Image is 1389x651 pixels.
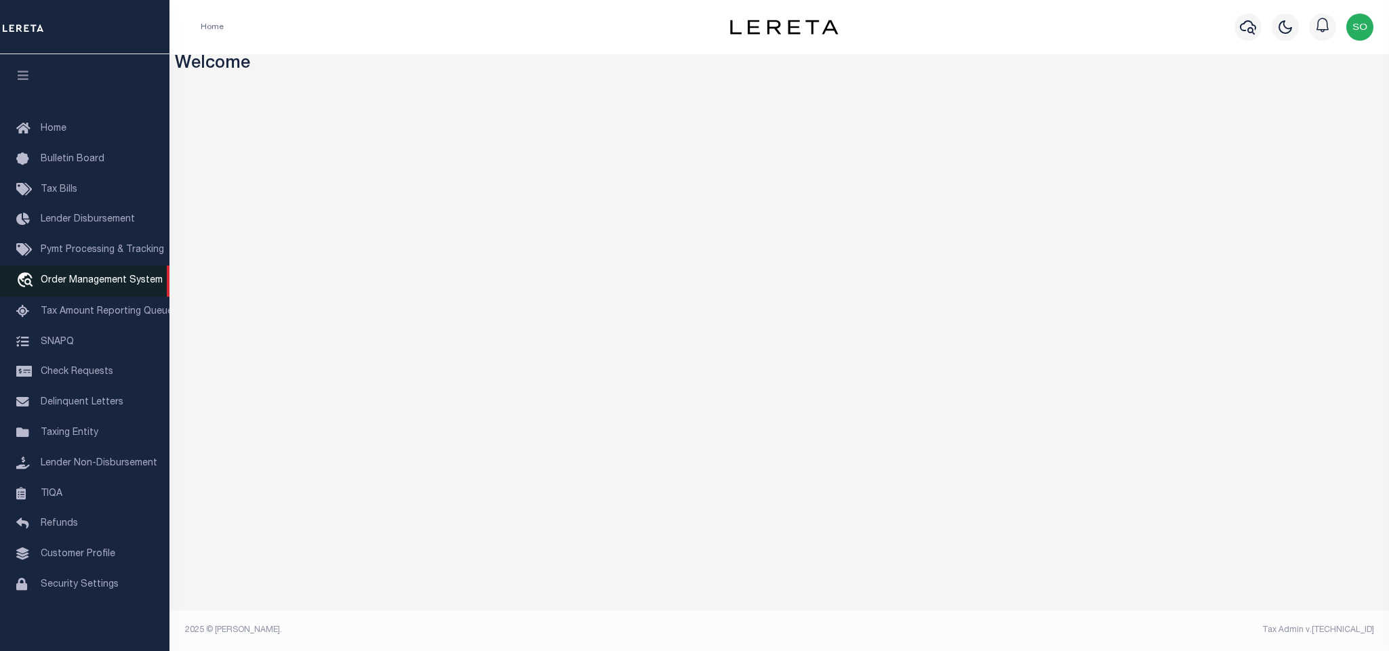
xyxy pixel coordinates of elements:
span: SNAPQ [41,337,74,346]
span: Order Management System [41,276,163,285]
h3: Welcome [175,54,1384,75]
img: svg+xml;base64,PHN2ZyB4bWxucz0iaHR0cDovL3d3dy53My5vcmcvMjAwMC9zdmciIHBvaW50ZXItZXZlbnRzPSJub25lIi... [1346,14,1373,41]
span: Lender Non-Disbursement [41,459,157,468]
span: Bulletin Board [41,154,104,164]
i: travel_explore [16,272,38,290]
span: Tax Bills [41,185,77,194]
span: Lender Disbursement [41,215,135,224]
span: Delinquent Letters [41,398,123,407]
span: Customer Profile [41,549,115,559]
img: logo-dark.svg [730,20,839,35]
span: Security Settings [41,580,119,589]
span: Tax Amount Reporting Queue [41,307,173,316]
div: Tax Admin v.[TECHNICAL_ID] [790,624,1374,636]
span: Taxing Entity [41,428,98,438]
span: Home [41,124,66,133]
div: 2025 © [PERSON_NAME]. [175,624,780,636]
span: Check Requests [41,367,113,377]
span: Pymt Processing & Tracking [41,245,164,255]
li: Home [201,21,224,33]
span: TIQA [41,488,62,498]
span: Refunds [41,519,78,528]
